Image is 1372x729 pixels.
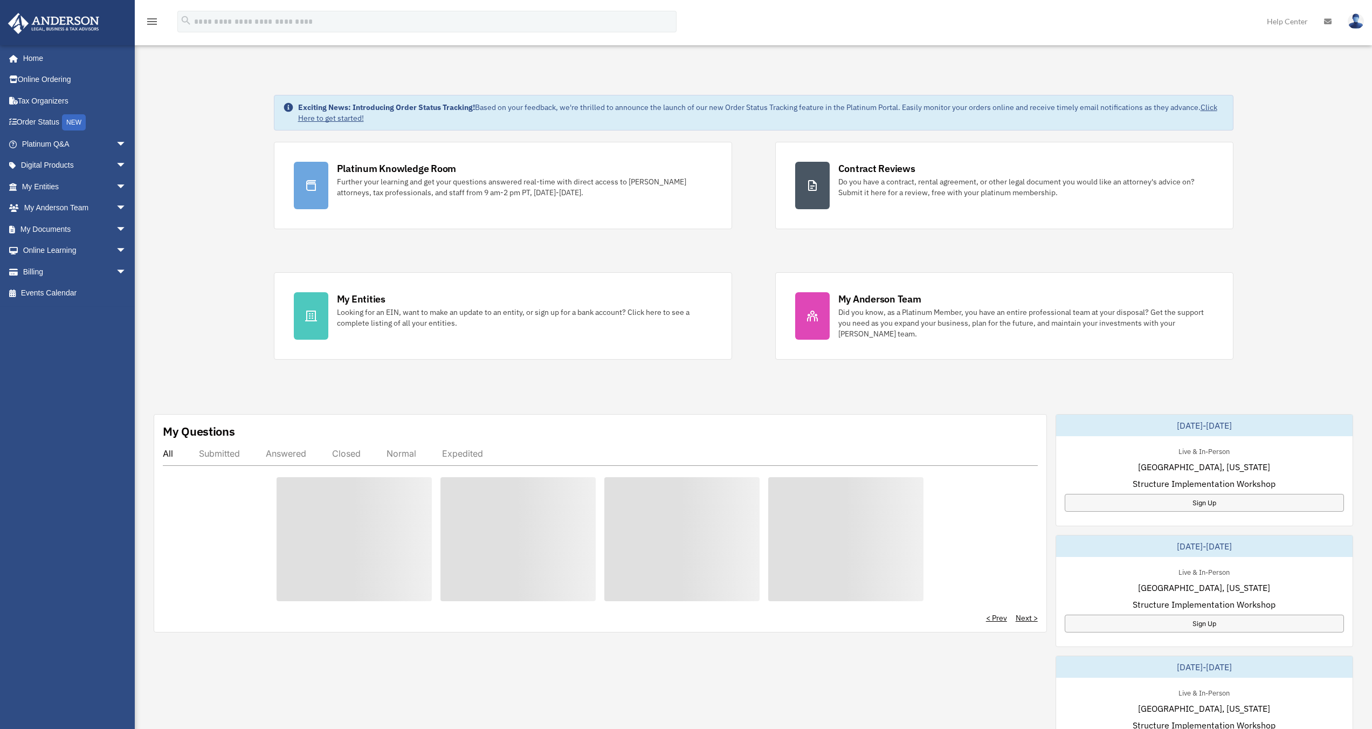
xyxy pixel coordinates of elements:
a: My Documentsarrow_drop_down [8,218,143,240]
div: My Anderson Team [838,292,921,306]
a: Home [8,47,137,69]
div: Looking for an EIN, want to make an update to an entity, or sign up for a bank account? Click her... [337,307,712,328]
a: menu [146,19,158,28]
span: [GEOGRAPHIC_DATA], [US_STATE] [1138,702,1270,715]
div: Normal [387,448,416,459]
span: arrow_drop_down [116,133,137,155]
div: Contract Reviews [838,162,915,175]
div: Closed [332,448,361,459]
span: arrow_drop_down [116,155,137,177]
div: All [163,448,173,459]
div: Based on your feedback, we're thrilled to announce the launch of our new Order Status Tracking fe... [298,102,1224,123]
div: [DATE]-[DATE] [1056,656,1353,678]
div: Answered [266,448,306,459]
a: < Prev [986,613,1007,623]
div: Live & In-Person [1170,566,1238,577]
a: Digital Productsarrow_drop_down [8,155,143,176]
div: My Questions [163,423,235,439]
a: Billingarrow_drop_down [8,261,143,283]
span: arrow_drop_down [116,261,137,283]
div: Submitted [199,448,240,459]
div: Platinum Knowledge Room [337,162,457,175]
a: Platinum Q&Aarrow_drop_down [8,133,143,155]
a: Sign Up [1065,615,1344,632]
a: Events Calendar [8,283,143,304]
span: arrow_drop_down [116,218,137,240]
a: My Anderson Team Did you know, as a Platinum Member, you have an entire professional team at your... [775,272,1233,360]
span: Structure Implementation Workshop [1133,477,1276,490]
img: User Pic [1348,13,1364,29]
span: arrow_drop_down [116,197,137,219]
i: menu [146,15,158,28]
a: Sign Up [1065,494,1344,512]
div: Do you have a contract, rental agreement, or other legal document you would like an attorney's ad... [838,176,1214,198]
div: Live & In-Person [1170,445,1238,456]
a: My Anderson Teamarrow_drop_down [8,197,143,219]
span: arrow_drop_down [116,240,137,262]
img: Anderson Advisors Platinum Portal [5,13,102,34]
a: Contract Reviews Do you have a contract, rental agreement, or other legal document you would like... [775,142,1233,229]
div: Live & In-Person [1170,686,1238,698]
a: Online Learningarrow_drop_down [8,240,143,262]
a: My Entitiesarrow_drop_down [8,176,143,197]
a: My Entities Looking for an EIN, want to make an update to an entity, or sign up for a bank accoun... [274,272,732,360]
a: Online Ordering [8,69,143,91]
span: arrow_drop_down [116,176,137,198]
a: Platinum Knowledge Room Further your learning and get your questions answered real-time with dire... [274,142,732,229]
span: [GEOGRAPHIC_DATA], [US_STATE] [1138,460,1270,473]
a: Order StatusNEW [8,112,143,134]
div: Further your learning and get your questions answered real-time with direct access to [PERSON_NAM... [337,176,712,198]
span: Structure Implementation Workshop [1133,598,1276,611]
i: search [180,15,192,26]
a: Click Here to get started! [298,102,1217,123]
div: Expedited [442,448,483,459]
div: NEW [62,114,86,130]
strong: Exciting News: Introducing Order Status Tracking! [298,102,475,112]
a: Tax Organizers [8,90,143,112]
a: Next > [1016,613,1038,623]
div: [DATE]-[DATE] [1056,415,1353,436]
span: [GEOGRAPHIC_DATA], [US_STATE] [1138,581,1270,594]
div: My Entities [337,292,385,306]
div: Did you know, as a Platinum Member, you have an entire professional team at your disposal? Get th... [838,307,1214,339]
div: [DATE]-[DATE] [1056,535,1353,557]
